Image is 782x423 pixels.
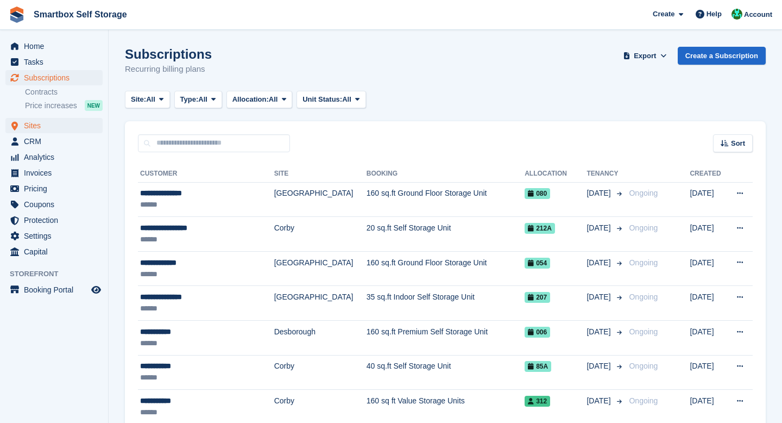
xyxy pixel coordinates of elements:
[678,47,766,65] a: Create a Subscription
[690,165,726,183] th: Created
[690,321,726,356] td: [DATE]
[5,54,103,70] a: menu
[586,395,613,407] span: [DATE]
[525,292,550,303] span: 207
[707,9,722,20] span: Help
[25,87,103,97] a: Contracts
[690,286,726,321] td: [DATE]
[131,94,146,105] span: Site:
[297,91,365,109] button: Unit Status: All
[525,165,586,183] th: Allocation
[5,70,103,85] a: menu
[586,188,613,199] span: [DATE]
[5,181,103,196] a: menu
[690,355,726,390] td: [DATE]
[653,9,674,20] span: Create
[629,223,658,232] span: Ongoing
[525,188,550,199] span: 080
[174,91,222,109] button: Type: All
[10,269,108,279] span: Storefront
[24,165,89,181] span: Invoices
[146,94,155,105] span: All
[367,217,525,252] td: 20 sq.ft Self Storage Unit
[586,326,613,338] span: [DATE]
[269,94,278,105] span: All
[5,134,103,149] a: menu
[274,286,367,321] td: [GEOGRAPHIC_DATA]
[24,282,89,297] span: Booking Portal
[24,197,89,212] span: Coupons
[342,94,351,105] span: All
[24,228,89,244] span: Settings
[586,291,613,303] span: [DATE]
[5,197,103,212] a: menu
[29,5,131,23] a: Smartbox Self Storage
[5,39,103,54] a: menu
[634,51,656,61] span: Export
[5,150,103,165] a: menu
[138,165,274,183] th: Customer
[198,94,207,105] span: All
[5,165,103,181] a: menu
[367,165,525,183] th: Booking
[525,361,551,372] span: 85A
[9,7,25,23] img: stora-icon-8386f47178a22dfd0bd8f6a31ec36ba5ce8667c1dd55bd0f319d3a0aa187defe.svg
[5,118,103,133] a: menu
[274,182,367,217] td: [GEOGRAPHIC_DATA]
[302,94,342,105] span: Unit Status:
[125,91,170,109] button: Site: All
[690,217,726,252] td: [DATE]
[226,91,293,109] button: Allocation: All
[525,223,555,234] span: 212A
[367,355,525,390] td: 40 sq.ft Self Storage Unit
[367,182,525,217] td: 160 sq.ft Ground Floor Storage Unit
[629,327,658,336] span: Ongoing
[586,257,613,269] span: [DATE]
[629,396,658,405] span: Ongoing
[367,251,525,286] td: 160 sq.ft Ground Floor Storage Unit
[744,9,772,20] span: Account
[367,321,525,356] td: 160 sq.ft Premium Self Storage Unit
[586,360,613,372] span: [DATE]
[24,118,89,133] span: Sites
[24,39,89,54] span: Home
[24,54,89,70] span: Tasks
[24,244,89,259] span: Capital
[690,251,726,286] td: [DATE]
[621,47,669,65] button: Export
[690,182,726,217] td: [DATE]
[24,150,89,165] span: Analytics
[274,251,367,286] td: [GEOGRAPHIC_DATA]
[90,283,103,296] a: Preview store
[232,94,269,105] span: Allocation:
[24,134,89,149] span: CRM
[586,222,613,234] span: [DATE]
[5,228,103,244] a: menu
[629,362,658,370] span: Ongoing
[5,244,103,259] a: menu
[24,70,89,85] span: Subscriptions
[85,100,103,111] div: NEW
[586,165,625,183] th: Tenancy
[274,217,367,252] td: Corby
[629,189,658,197] span: Ongoing
[25,101,77,111] span: Price increases
[180,94,199,105] span: Type:
[629,258,658,267] span: Ongoing
[274,321,367,356] td: Desborough
[525,258,550,269] span: 054
[274,165,367,183] th: Site
[731,9,742,20] img: Elinor Shepherd
[5,282,103,297] a: menu
[525,327,550,338] span: 006
[731,138,745,149] span: Sort
[5,213,103,228] a: menu
[274,355,367,390] td: Corby
[125,63,212,76] p: Recurring billing plans
[24,213,89,228] span: Protection
[629,293,658,301] span: Ongoing
[525,396,550,407] span: 312
[125,47,212,61] h1: Subscriptions
[25,99,103,111] a: Price increases NEW
[367,286,525,321] td: 35 sq.ft Indoor Self Storage Unit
